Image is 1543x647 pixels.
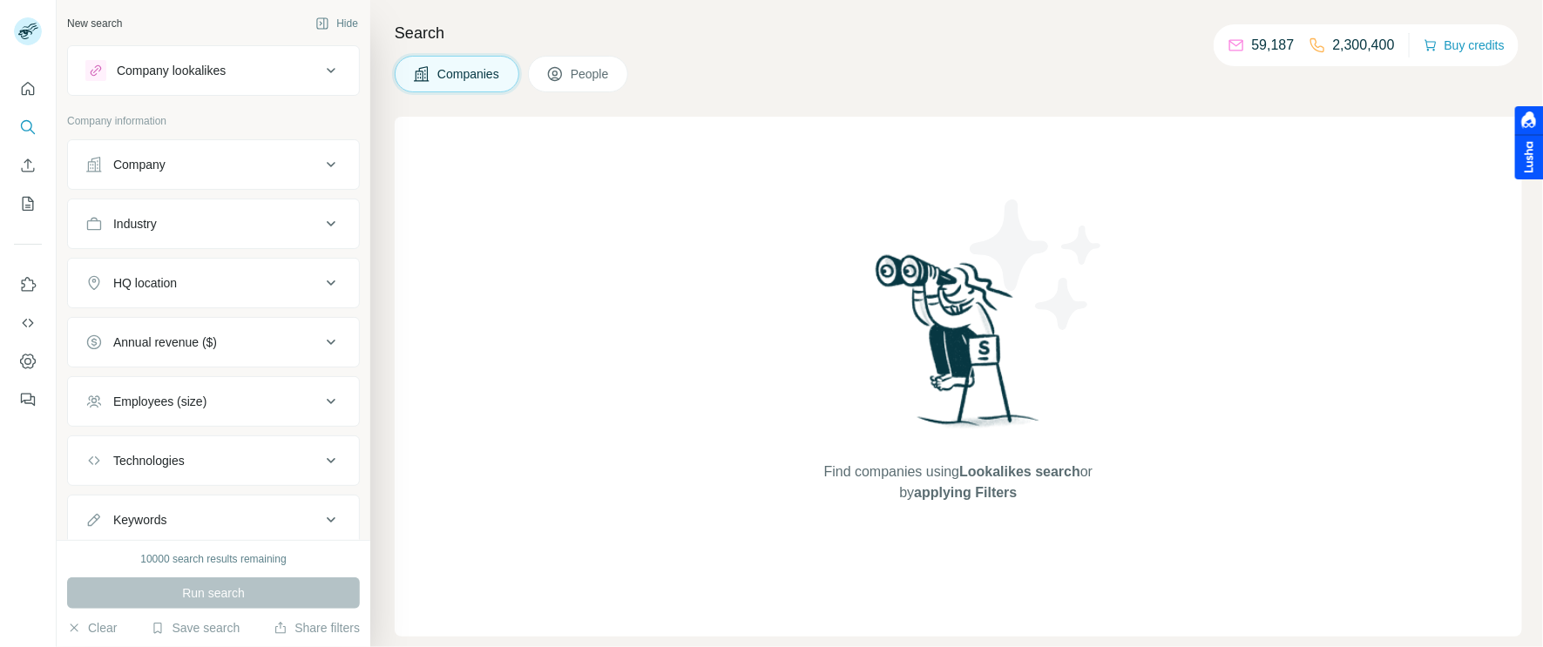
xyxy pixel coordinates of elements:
[68,262,359,304] button: HQ location
[140,551,286,567] div: 10000 search results remaining
[914,485,1017,500] span: applying Filters
[68,381,359,422] button: Employees (size)
[437,65,501,83] span: Companies
[395,21,1522,45] h4: Search
[1333,35,1395,56] p: 2,300,400
[819,462,1098,503] span: Find companies using or by
[1252,35,1295,56] p: 59,187
[151,619,240,637] button: Save search
[113,393,206,410] div: Employees (size)
[68,440,359,482] button: Technologies
[14,111,42,143] button: Search
[67,16,122,31] div: New search
[68,321,359,363] button: Annual revenue ($)
[113,215,157,233] div: Industry
[1424,33,1505,57] button: Buy credits
[14,188,42,219] button: My lists
[14,150,42,181] button: Enrich CSV
[959,464,1080,479] span: Lookalikes search
[68,499,359,541] button: Keywords
[68,50,359,91] button: Company lookalikes
[67,113,360,129] p: Company information
[14,346,42,377] button: Dashboard
[274,619,360,637] button: Share filters
[14,307,42,339] button: Use Surfe API
[113,156,166,173] div: Company
[113,274,177,292] div: HQ location
[68,144,359,185] button: Company
[117,62,226,79] div: Company lookalikes
[571,65,611,83] span: People
[14,73,42,104] button: Quick start
[68,203,359,245] button: Industry
[113,334,217,351] div: Annual revenue ($)
[14,384,42,415] button: Feedback
[868,250,1049,444] img: Surfe Illustration - Woman searching with binoculars
[113,511,166,529] div: Keywords
[303,10,370,37] button: Hide
[958,186,1115,343] img: Surfe Illustration - Stars
[14,269,42,300] button: Use Surfe on LinkedIn
[67,619,117,637] button: Clear
[113,452,185,469] div: Technologies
